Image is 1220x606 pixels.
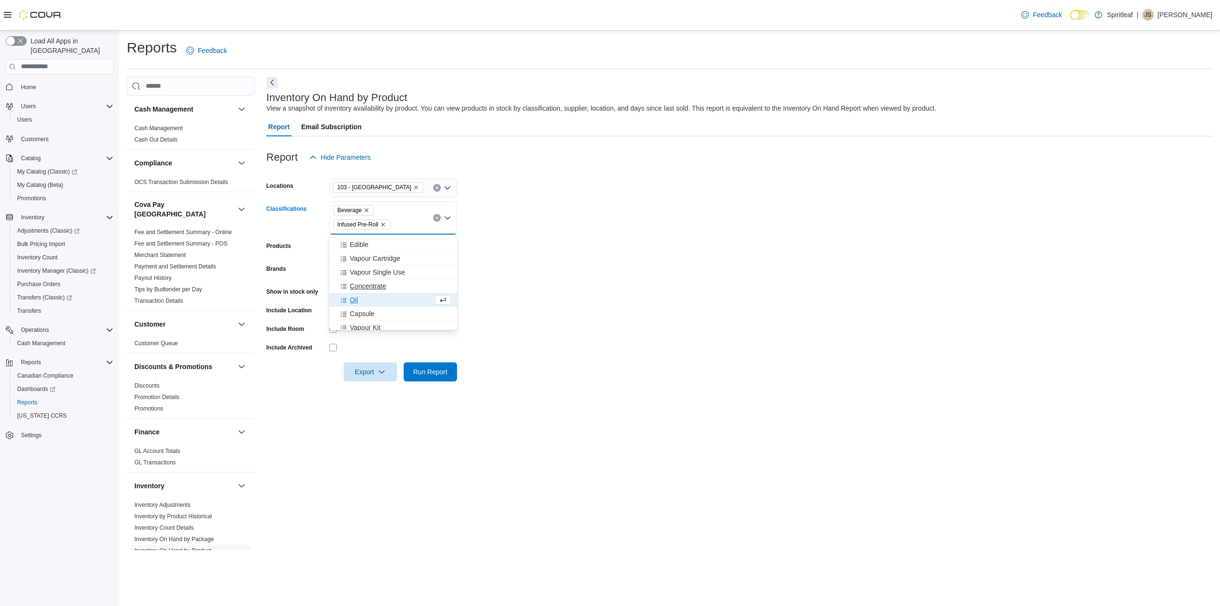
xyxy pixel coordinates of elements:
[134,200,234,219] button: Cova Pay [GEOGRAPHIC_DATA]
[13,338,113,349] span: Cash Management
[444,184,451,192] button: Open list of options
[134,158,234,168] button: Compliance
[413,367,447,377] span: Run Report
[1158,9,1212,21] p: [PERSON_NAME]
[301,117,362,136] span: Email Subscription
[350,295,358,305] span: Oil
[134,319,165,329] h3: Customer
[17,101,40,112] button: Users
[337,183,411,192] span: 103 - [GEOGRAPHIC_DATA]
[329,266,457,279] button: Vapour Single Use
[350,323,380,332] span: Vapour Kit
[380,222,386,227] button: Remove Infused Pre-Roll from selection in this group
[17,339,65,347] span: Cash Management
[10,304,117,318] button: Transfers
[404,362,457,381] button: Run Report
[350,309,374,318] span: Capsule
[17,412,67,420] span: [US_STATE] CCRS
[17,280,61,288] span: Purchase Orders
[2,211,117,224] button: Inventory
[134,339,178,347] span: Customer Queue
[350,226,374,236] span: Pre-Roll
[236,361,247,372] button: Discounts & Promotions
[13,383,113,395] span: Dashboards
[266,265,286,273] label: Brands
[10,251,117,264] button: Inventory Count
[17,212,113,223] span: Inventory
[21,135,49,143] span: Customers
[266,92,407,103] h3: Inventory On Hand by Product
[127,176,255,192] div: Compliance
[134,274,172,282] span: Payout History
[13,193,50,204] a: Promotions
[1070,10,1090,20] input: Dark Mode
[17,153,113,164] span: Catalog
[21,103,36,110] span: Users
[13,225,83,236] a: Adjustments (Classic)
[13,292,113,303] span: Transfers (Classic)
[17,212,48,223] button: Inventory
[10,337,117,350] button: Cash Management
[134,286,202,293] span: Tips by Budtender per Day
[413,185,419,190] button: Remove 103 - Maple Ridge from selection in this group
[10,277,117,291] button: Purchase Orders
[17,240,65,248] span: Bulk Pricing Import
[134,125,183,132] a: Cash Management
[13,383,59,395] a: Dashboards
[21,326,49,334] span: Operations
[266,242,291,250] label: Products
[134,547,211,554] a: Inventory On Hand by Product
[333,219,390,230] span: Infused Pre-Roll
[134,124,183,132] span: Cash Management
[10,264,117,277] a: Inventory Manager (Classic)
[17,430,45,441] a: Settings
[266,344,312,351] label: Include Archived
[134,524,194,532] span: Inventory Count Details
[236,157,247,169] button: Compliance
[134,178,228,186] span: OCS Transaction Submission Details
[134,459,176,466] a: GL Transactions
[1033,10,1062,20] span: Feedback
[127,445,255,472] div: Finance
[13,179,113,191] span: My Catalog (Beta)
[329,252,457,266] button: Vapour Cartridge
[266,205,307,213] label: Classifications
[134,513,212,520] span: Inventory by Product Historical
[13,410,113,421] span: Washington CCRS
[329,31,457,445] div: Choose from the following options
[17,294,72,301] span: Transfers (Classic)
[17,116,32,123] span: Users
[17,254,58,261] span: Inventory Count
[10,369,117,382] button: Canadian Compliance
[2,100,117,113] button: Users
[364,207,369,213] button: Remove Beverage from selection in this group
[183,41,231,60] a: Feedback
[13,265,100,277] a: Inventory Manager (Classic)
[21,83,36,91] span: Home
[2,80,117,94] button: Home
[27,36,113,55] span: Load All Apps in [GEOGRAPHIC_DATA]
[17,429,113,441] span: Settings
[337,220,378,229] span: Infused Pre-Roll
[134,229,232,236] a: Fee and Settlement Summary - Online
[134,362,234,371] button: Discounts & Promotions
[134,524,194,531] a: Inventory Count Details
[134,263,216,270] span: Payment and Settlement Details
[13,114,113,125] span: Users
[13,305,113,317] span: Transfers
[350,267,405,277] span: Vapour Single Use
[13,179,67,191] a: My Catalog (Beta)
[2,132,117,146] button: Customers
[6,76,113,467] nav: Complex example
[17,81,113,93] span: Home
[134,427,160,437] h3: Finance
[236,426,247,438] button: Finance
[236,318,247,330] button: Customer
[333,205,374,216] span: Beverage
[134,251,186,259] span: Merchant Statement
[134,104,193,114] h3: Cash Management
[134,297,183,305] span: Transaction Details
[134,136,178,144] span: Cash Out Details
